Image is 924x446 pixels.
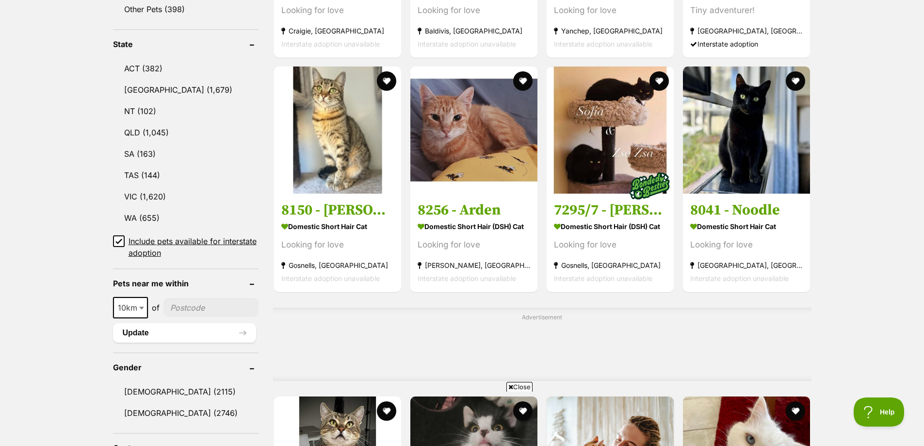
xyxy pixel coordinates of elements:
strong: Baldivis, [GEOGRAPHIC_DATA] [418,24,530,37]
div: Advertisement [273,308,811,381]
a: [DEMOGRAPHIC_DATA] (2115) [113,381,259,402]
button: Update [113,323,256,343]
a: VIC (1,620) [113,186,259,207]
h3: 7295/7 - [PERSON_NAME] & Sofia [554,201,666,219]
a: QLD (1,045) [113,122,259,143]
div: Looking for love [554,3,666,17]
div: Looking for love [418,238,530,251]
strong: Craigie, [GEOGRAPHIC_DATA] [281,24,394,37]
a: 8256 - Arden Domestic Short Hair (DSH) Cat Looking for love [PERSON_NAME], [GEOGRAPHIC_DATA] Inte... [410,194,537,292]
a: 7295/7 - [PERSON_NAME] & Sofia Domestic Short Hair (DSH) Cat Looking for love Gosnells, [GEOGRAPH... [547,194,674,292]
span: Interstate adoption unavailable [554,274,652,282]
div: Looking for love [554,238,666,251]
img: 8041 - Noodle - Domestic Short Hair Cat [683,66,810,194]
div: Looking for love [281,3,394,17]
strong: [GEOGRAPHIC_DATA], [GEOGRAPHIC_DATA] [690,259,803,272]
a: WA (655) [113,208,259,228]
h3: 8150 - [PERSON_NAME] [281,201,394,219]
div: Tiny adventurer! [690,3,803,17]
a: [DEMOGRAPHIC_DATA] (2746) [113,403,259,423]
div: Interstate adoption [690,37,803,50]
span: of [152,302,160,314]
span: Interstate adoption unavailable [418,274,516,282]
strong: Domestic Short Hair Cat [690,219,803,233]
img: 8150 - Wren - Domestic Short Hair Cat [274,66,401,194]
strong: Domestic Short Hair Cat [281,219,394,233]
a: [GEOGRAPHIC_DATA] (1,679) [113,80,259,100]
iframe: Help Scout Beacon - Open [854,397,905,427]
a: NT (102) [113,101,259,121]
a: SA (163) [113,144,259,164]
button: favourite [649,71,669,91]
strong: Domestic Short Hair (DSH) Cat [554,219,666,233]
strong: [GEOGRAPHIC_DATA], [GEOGRAPHIC_DATA] [690,24,803,37]
header: Gender [113,363,259,372]
strong: Gosnells, [GEOGRAPHIC_DATA] [281,259,394,272]
span: Interstate adoption unavailable [554,39,652,48]
button: favourite [786,401,806,421]
a: 8150 - [PERSON_NAME] Domestic Short Hair Cat Looking for love Gosnells, [GEOGRAPHIC_DATA] Interst... [274,194,401,292]
div: Looking for love [690,238,803,251]
div: Looking for love [281,238,394,251]
h3: 8256 - Arden [418,201,530,219]
img: 8256 - Arden - Domestic Short Hair (DSH) Cat [410,66,537,194]
a: TAS (144) [113,165,259,185]
button: favourite [513,71,533,91]
a: Include pets available for interstate adoption [113,235,259,259]
strong: Domestic Short Hair (DSH) Cat [418,219,530,233]
span: Interstate adoption unavailable [690,274,789,282]
strong: Gosnells, [GEOGRAPHIC_DATA] [554,259,666,272]
button: favourite [786,71,806,91]
span: 10km [113,297,148,318]
button: favourite [377,71,396,91]
h3: 8041 - Noodle [690,201,803,219]
span: Interstate adoption unavailable [281,274,380,282]
div: Looking for love [418,3,530,17]
header: Pets near me within [113,279,259,288]
strong: [PERSON_NAME], [GEOGRAPHIC_DATA] [418,259,530,272]
a: ACT (382) [113,58,259,79]
span: Interstate adoption unavailable [281,39,380,48]
span: 10km [114,301,147,314]
img: bonded besties [625,162,674,210]
a: 8041 - Noodle Domestic Short Hair Cat Looking for love [GEOGRAPHIC_DATA], [GEOGRAPHIC_DATA] Inter... [683,194,810,292]
span: Close [506,382,533,392]
strong: Yanchep, [GEOGRAPHIC_DATA] [554,24,666,37]
span: Interstate adoption unavailable [418,39,516,48]
span: Include pets available for interstate adoption [129,235,259,259]
img: 7295/7 - Zsa Zsa & Sofia - Domestic Short Hair (DSH) Cat [547,66,674,194]
input: postcode [163,298,259,317]
header: State [113,40,259,49]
